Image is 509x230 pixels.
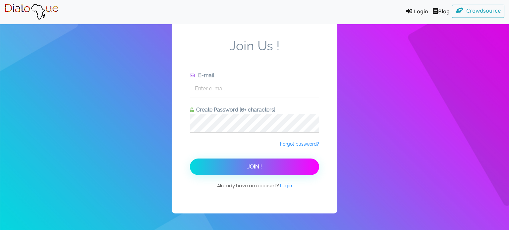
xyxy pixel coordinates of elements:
[247,163,262,170] span: Join !
[430,5,452,20] a: Blog
[280,183,292,188] span: Login
[5,4,59,20] img: Brand
[280,182,292,189] a: Login
[280,141,319,147] a: Forgot password?
[196,72,214,78] span: E-mail
[190,79,319,98] input: Enter e-mail
[217,182,292,196] span: Already have an account?
[401,5,430,20] a: Login
[452,5,505,18] a: Crowdsource
[190,38,319,71] span: Join Us !
[190,159,319,175] button: Join !
[194,107,275,113] span: Create Password [6+ characters]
